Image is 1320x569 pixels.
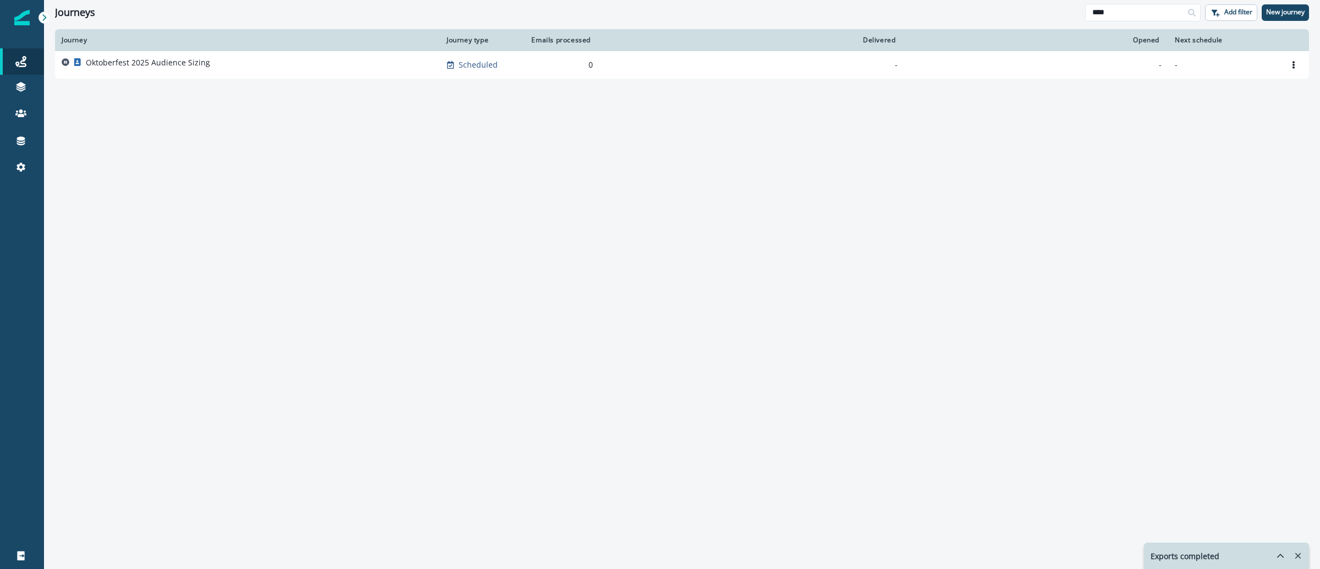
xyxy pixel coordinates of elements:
[606,36,898,45] div: Delivered
[1175,36,1272,45] div: Next schedule
[459,59,498,70] p: Scheduled
[911,36,1162,45] div: Opened
[1266,8,1305,16] p: New journey
[911,59,1162,70] div: -
[1224,8,1252,16] p: Add filter
[55,51,1309,79] a: Oktoberfest 2025 Audience SizingScheduled0---Options
[1285,57,1302,73] button: Options
[62,36,433,45] div: Journey
[55,7,95,19] h1: Journeys
[606,59,898,70] div: -
[1205,4,1257,21] button: Add filter
[1272,548,1289,564] button: hide-exports
[529,36,593,45] div: Emails processed
[86,57,210,68] p: Oktoberfest 2025 Audience Sizing
[447,36,516,45] div: Journey type
[1289,548,1307,564] button: Remove-exports
[1263,543,1285,568] button: hide-exports
[1175,59,1272,70] p: -
[529,59,593,70] div: 0
[14,10,30,25] img: Inflection
[1151,550,1219,562] p: Exports completed
[1262,4,1309,21] button: New journey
